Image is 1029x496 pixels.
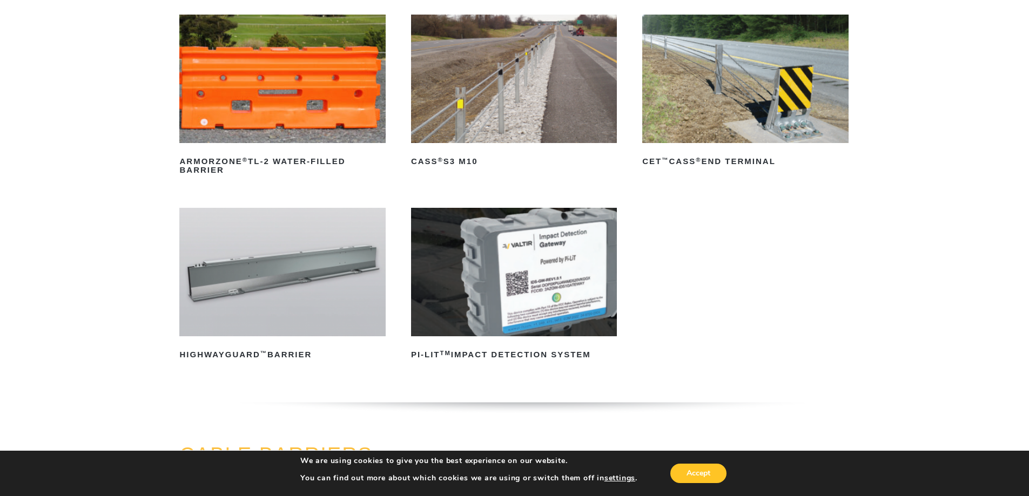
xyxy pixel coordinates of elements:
[260,350,267,356] sup: ™
[179,346,385,363] h2: HighwayGuard Barrier
[642,153,848,170] h2: CET CASS End Terminal
[642,15,848,170] a: CET™CASS®End Terminal
[179,208,385,363] a: HighwayGuard™Barrier
[411,153,617,170] h2: CASS S3 M10
[670,464,727,483] button: Accept
[179,153,385,179] h2: ArmorZone TL-2 Water-Filled Barrier
[440,350,451,356] sup: TM
[300,473,637,483] p: You can find out more about which cookies we are using or switch them off in .
[411,15,617,170] a: CASS®S3 M10
[411,346,617,363] h2: PI-LIT Impact Detection System
[179,15,385,179] a: ArmorZone®TL-2 Water-Filled Barrier
[438,157,443,163] sup: ®
[696,157,701,163] sup: ®
[243,157,248,163] sup: ®
[411,208,617,363] a: PI-LITTMImpact Detection System
[300,456,637,466] p: We are using cookies to give you the best experience on our website.
[662,157,669,163] sup: ™
[604,473,635,483] button: settings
